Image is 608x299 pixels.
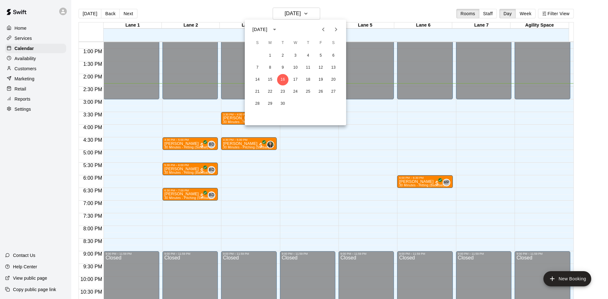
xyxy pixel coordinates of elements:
span: Friday [315,37,326,49]
button: 8 [264,62,276,73]
span: Thursday [302,37,314,49]
button: 9 [277,62,288,73]
button: 4 [302,50,314,61]
button: calendar view is open, switch to year view [269,24,280,35]
button: 14 [252,74,263,85]
button: 27 [328,86,339,97]
button: 23 [277,86,288,97]
button: 15 [264,74,276,85]
button: 25 [302,86,314,97]
button: 18 [302,74,314,85]
button: 5 [315,50,326,61]
button: 17 [290,74,301,85]
button: 16 [277,74,288,85]
button: 3 [290,50,301,61]
button: 1 [264,50,276,61]
button: 7 [252,62,263,73]
span: Wednesday [290,37,301,49]
span: Tuesday [277,37,288,49]
button: 22 [264,86,276,97]
button: 10 [290,62,301,73]
button: 21 [252,86,263,97]
button: Next month [330,23,342,36]
button: Previous month [317,23,330,36]
button: 29 [264,98,276,109]
span: Sunday [252,37,263,49]
div: [DATE] [252,26,267,33]
button: 12 [315,62,326,73]
button: 20 [328,74,339,85]
span: Monday [264,37,276,49]
button: 30 [277,98,288,109]
button: 6 [328,50,339,61]
button: 19 [315,74,326,85]
button: 26 [315,86,326,97]
span: Saturday [328,37,339,49]
button: 13 [328,62,339,73]
button: 24 [290,86,301,97]
button: 28 [252,98,263,109]
button: 11 [302,62,314,73]
button: 2 [277,50,288,61]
